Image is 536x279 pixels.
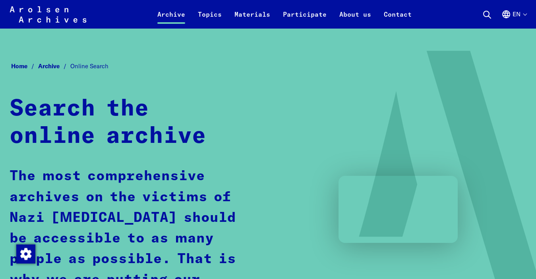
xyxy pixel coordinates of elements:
span: Online Search [70,62,108,70]
button: English, language selection [501,10,526,29]
nav: Primary [151,5,418,24]
strong: Search the online archive [10,98,206,148]
div: Change consent [16,244,35,263]
a: Archive [151,10,192,29]
a: About us [333,10,377,29]
a: Home [11,62,38,70]
img: Change consent [16,244,35,264]
a: Topics [192,10,228,29]
a: Materials [228,10,277,29]
a: Contact [377,10,418,29]
nav: Breadcrumb [10,60,526,72]
a: Participate [277,10,333,29]
a: Archive [38,62,70,70]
